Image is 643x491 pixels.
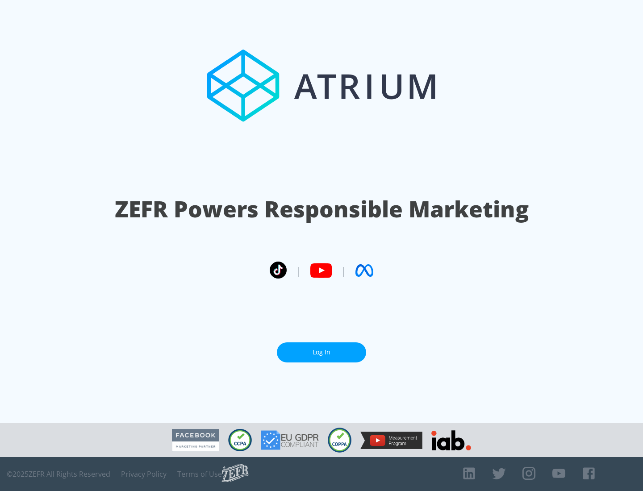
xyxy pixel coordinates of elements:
a: Terms of Use [177,470,222,479]
a: Log In [277,342,366,362]
a: Privacy Policy [121,470,167,479]
img: COPPA Compliant [328,428,351,453]
img: IAB [431,430,471,450]
img: GDPR Compliant [261,430,319,450]
span: © 2025 ZEFR All Rights Reserved [7,470,110,479]
img: Facebook Marketing Partner [172,429,219,452]
img: CCPA Compliant [228,429,252,451]
h1: ZEFR Powers Responsible Marketing [115,194,529,225]
span: | [341,264,347,277]
img: YouTube Measurement Program [360,432,422,449]
span: | [296,264,301,277]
